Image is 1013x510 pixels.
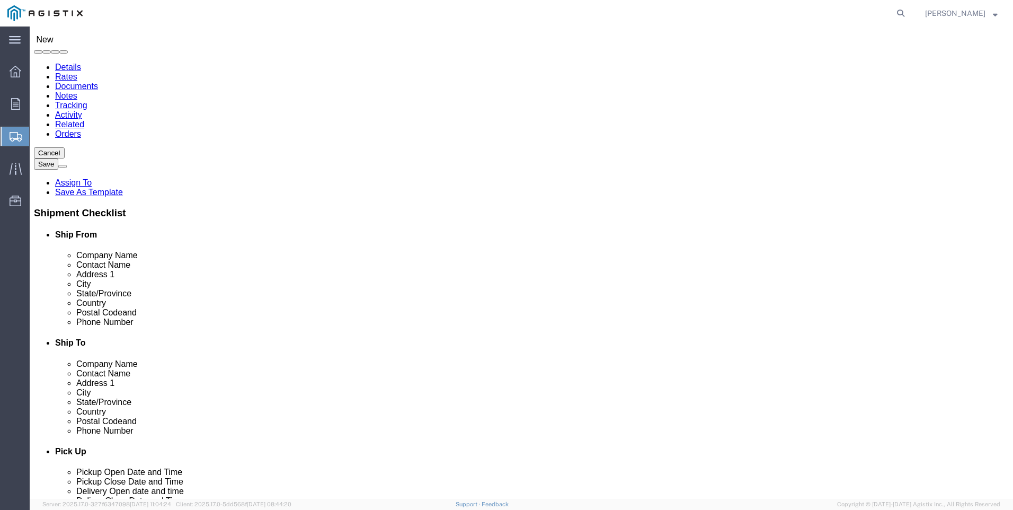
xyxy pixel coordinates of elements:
[482,501,509,507] a: Feedback
[7,5,83,21] img: logo
[176,501,291,507] span: Client: 2025.17.0-5dd568f
[247,501,291,507] span: [DATE] 08:44:20
[42,501,171,507] span: Server: 2025.17.0-327f6347098
[837,500,1000,509] span: Copyright © [DATE]-[DATE] Agistix Inc., All Rights Reserved
[925,7,985,19] span: Juan Ruiz
[456,501,482,507] a: Support
[925,7,998,20] button: [PERSON_NAME]
[130,501,171,507] span: [DATE] 11:04:24
[30,27,1013,499] iframe: FS Legacy Container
